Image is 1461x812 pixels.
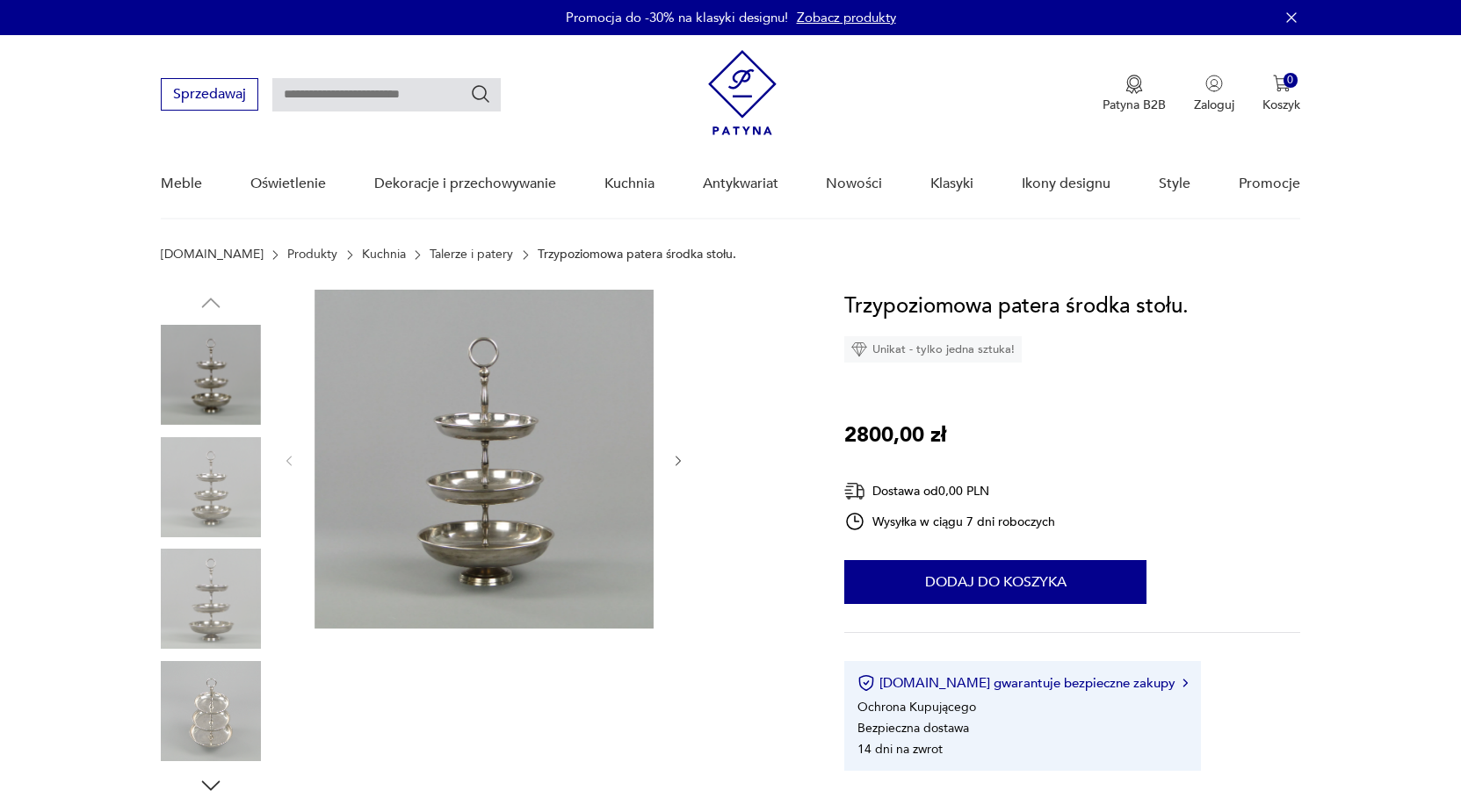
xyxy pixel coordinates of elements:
[844,336,1022,363] div: Unikat - tylko jedna sztuka!
[844,480,1055,502] div: Dostawa od 0,00 PLN
[1194,75,1234,113] button: Zaloguj
[250,150,326,218] a: Oświetlenie
[161,248,264,262] a: [DOMAIN_NAME]
[708,50,777,135] img: Patyna - sklep z meblami i dekoracjami vintage
[844,419,946,452] p: 2800,00 zł
[538,248,736,262] p: Trzypoziomowa patera środka stołu.
[1194,97,1234,113] p: Zaloguj
[161,325,261,425] img: Zdjęcie produktu Trzypoziomowa patera środka stołu.
[797,9,896,26] a: Zobacz produkty
[1103,75,1166,113] button: Patyna B2B
[844,511,1055,532] div: Wysyłka w ciągu 7 dni roboczych
[1159,150,1190,218] a: Style
[1273,75,1291,92] img: Ikona koszyka
[604,150,655,218] a: Kuchnia
[161,549,261,649] img: Zdjęcie produktu Trzypoziomowa patera środka stołu.
[1284,73,1298,88] div: 0
[161,150,202,218] a: Meble
[851,341,867,357] img: Ikona diamentu
[1183,679,1188,687] img: Ikona strzałki w prawo
[826,150,882,218] a: Nowości
[374,150,556,218] a: Dekoracje i przechowywanie
[315,290,654,629] img: Zdjęcie produktu Trzypoziomowa patera środka stołu.
[844,560,1146,604] button: Dodaj do koszyka
[1205,75,1223,92] img: Ikonka użytkownika
[1125,75,1143,94] img: Ikona medalu
[470,83,491,104] button: Szukaj
[161,78,258,111] button: Sprzedawaj
[1022,150,1110,218] a: Ikony designu
[844,480,865,502] img: Ikona dostawy
[844,290,1189,323] h1: Trzypoziomowa patera środka stołu.
[161,661,261,761] img: Zdjęcie produktu Trzypoziomowa patera środka stołu.
[857,720,969,737] li: Bezpieczna dostawa
[1239,150,1300,218] a: Promocje
[161,437,261,537] img: Zdjęcie produktu Trzypoziomowa patera środka stołu.
[287,248,337,262] a: Produkty
[857,699,976,715] li: Ochrona Kupującego
[1262,97,1300,113] p: Koszyk
[857,674,875,692] img: Ikona certyfikatu
[857,741,943,758] li: 14 dni na zwrot
[930,150,973,218] a: Klasyki
[161,90,258,102] a: Sprzedawaj
[566,9,788,26] p: Promocja do -30% na klasyki designu!
[430,248,513,262] a: Talerze i patery
[362,248,406,262] a: Kuchnia
[1262,75,1300,113] button: 0Koszyk
[703,150,778,218] a: Antykwariat
[857,674,1187,692] button: [DOMAIN_NAME] gwarantuje bezpieczne zakupy
[1103,97,1166,113] p: Patyna B2B
[1103,75,1166,113] a: Ikona medaluPatyna B2B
